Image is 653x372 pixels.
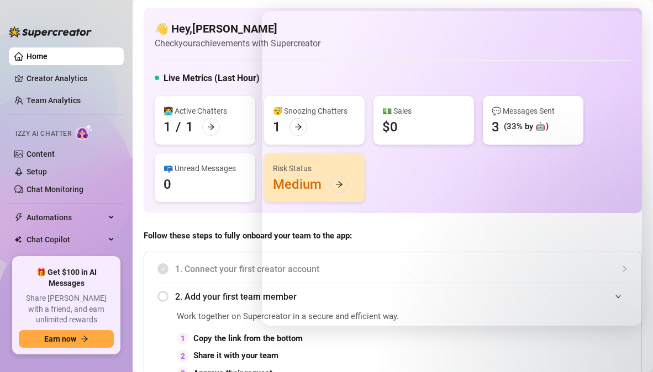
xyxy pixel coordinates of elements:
a: Team Analytics [27,96,81,105]
a: Chat Monitoring [27,185,83,194]
a: Creator Analytics [27,70,115,87]
div: 2 [177,350,189,362]
button: Earn nowarrow-right [19,330,114,348]
span: 🎁 Get $100 in AI Messages [19,267,114,289]
div: 1. Connect your first creator account [157,256,628,283]
iframe: Intercom live chat [262,11,642,326]
span: 2. Add your first team member [175,290,628,304]
a: Content [27,150,55,158]
div: 👩‍💻 Active Chatters [164,105,246,117]
strong: Copy the link from the bottom [193,333,303,343]
img: Chat Copilot [14,236,22,243]
span: Automations [27,209,105,226]
div: 1 [186,118,193,136]
strong: Share it with your team [193,350,278,360]
span: Earn now [44,334,76,343]
strong: Follow these steps to fully onboard your team to the app: [144,231,352,241]
div: 0 [164,176,171,193]
span: arrow-right [207,123,215,131]
div: 1 [164,118,171,136]
span: 1. Connect your first creator account [175,262,628,276]
iframe: Intercom live chat [615,334,642,361]
div: 2. Add your first team member [157,283,628,310]
h5: Live Metrics (Last Hour) [164,72,260,85]
article: Check your achievements with Supercreator [155,36,320,50]
div: 📪 Unread Messages [164,162,246,174]
img: logo-BBDzfeDw.svg [9,26,92,38]
span: Chat Copilot [27,231,105,248]
span: arrow-right [81,335,88,343]
img: AI Chatter [76,124,93,140]
span: Share [PERSON_NAME] with a friend, and earn unlimited rewards [19,293,114,326]
span: Work together on Supercreator in a secure and efficient way. [177,310,432,323]
div: 1 [177,332,189,344]
h4: 👋 Hey, [PERSON_NAME] [155,21,320,36]
a: Setup [27,167,47,176]
a: Home [27,52,48,61]
span: Izzy AI Chatter [15,129,71,139]
span: thunderbolt [14,213,23,222]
